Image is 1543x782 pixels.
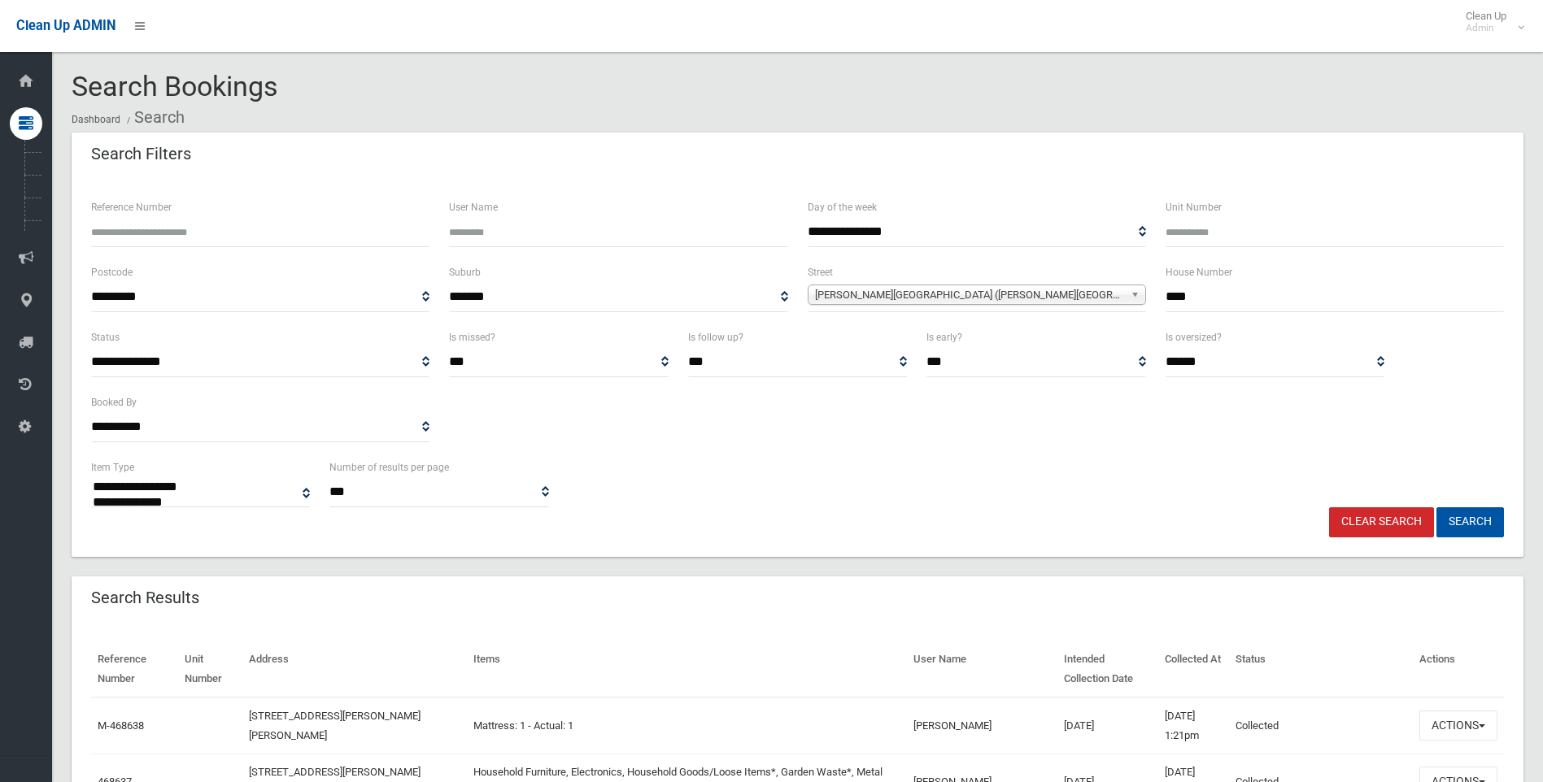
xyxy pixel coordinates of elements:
label: Day of the week [808,198,877,216]
label: Status [91,328,120,346]
label: Is missed? [449,328,495,346]
li: Search [123,102,185,133]
label: Suburb [449,263,481,281]
td: [DATE] [1057,697,1158,754]
th: Items [467,641,907,697]
span: Clean Up [1458,10,1523,34]
label: Street [808,263,833,281]
th: Address [242,641,468,697]
span: Search Bookings [72,70,278,102]
a: Clear Search [1329,507,1434,537]
th: Reference Number [91,641,178,697]
a: [STREET_ADDRESS][PERSON_NAME][PERSON_NAME] [249,710,421,741]
th: User Name [907,641,1057,697]
td: [PERSON_NAME] [907,697,1057,754]
button: Actions [1419,710,1497,741]
label: Is early? [926,328,962,346]
th: Collected At [1158,641,1229,697]
a: M-468638 [98,719,144,732]
button: Search [1436,507,1504,537]
label: Is follow up? [688,328,743,346]
a: Dashboard [72,114,120,125]
span: Clean Up ADMIN [16,18,116,33]
small: Admin [1466,22,1506,34]
th: Unit Number [178,641,242,697]
th: Intended Collection Date [1057,641,1158,697]
header: Search Filters [72,138,211,170]
td: Mattress: 1 - Actual: 1 [467,697,907,754]
label: Is oversized? [1166,328,1222,346]
span: [PERSON_NAME][GEOGRAPHIC_DATA] ([PERSON_NAME][GEOGRAPHIC_DATA]) [815,285,1124,305]
th: Actions [1413,641,1504,697]
label: Unit Number [1166,198,1222,216]
label: Postcode [91,263,133,281]
label: User Name [449,198,498,216]
label: Item Type [91,458,134,476]
td: [DATE] 1:21pm [1158,697,1229,754]
td: Collected [1229,697,1413,754]
label: House Number [1166,263,1232,281]
label: Booked By [91,393,137,411]
th: Status [1229,641,1413,697]
header: Search Results [72,582,219,614]
label: Reference Number [91,198,172,216]
label: Number of results per page [329,458,449,476]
